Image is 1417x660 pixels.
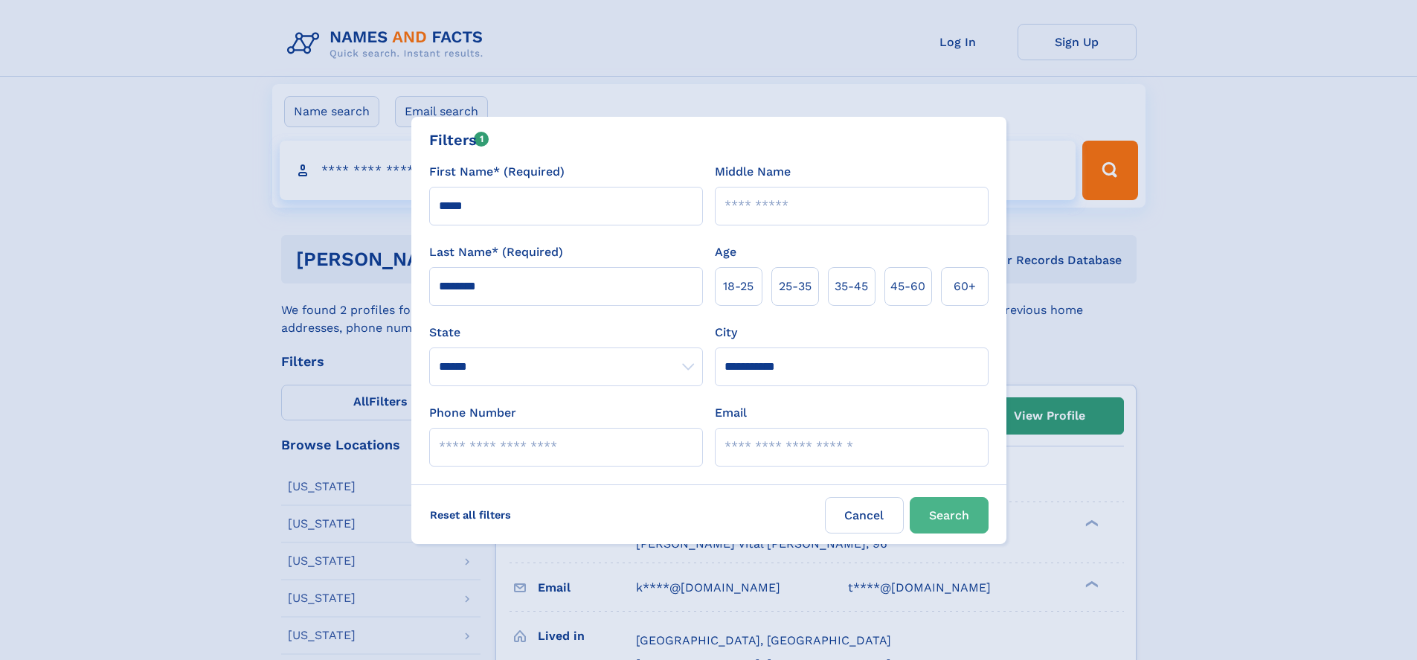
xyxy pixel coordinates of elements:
[429,129,489,151] div: Filters
[954,278,976,295] span: 60+
[890,278,925,295] span: 45‑60
[429,163,565,181] label: First Name* (Required)
[715,243,736,261] label: Age
[420,497,521,533] label: Reset all filters
[825,497,904,534] label: Cancel
[429,243,563,261] label: Last Name* (Required)
[715,404,747,422] label: Email
[715,324,737,342] label: City
[779,278,812,295] span: 25‑35
[429,404,516,422] label: Phone Number
[429,324,703,342] label: State
[715,163,791,181] label: Middle Name
[910,497,989,534] button: Search
[723,278,754,295] span: 18‑25
[835,278,868,295] span: 35‑45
